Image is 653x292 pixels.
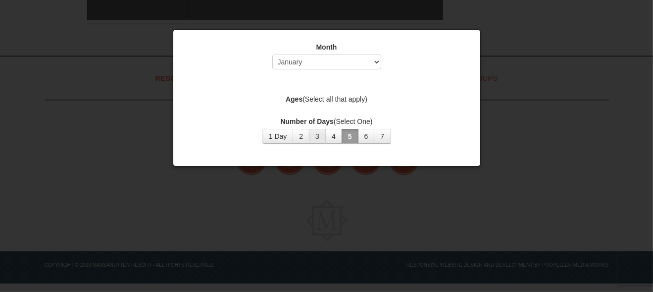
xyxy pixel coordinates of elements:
button: 3 [309,129,326,144]
button: 6 [358,129,375,144]
button: 4 [325,129,342,144]
label: (Select One) [186,117,468,126]
strong: Ages [286,95,302,103]
button: 5 [342,129,358,144]
button: 1 Day [262,129,294,144]
button: 7 [374,129,391,144]
label: (Select all that apply) [186,94,468,104]
strong: Month [316,43,337,51]
strong: Number of Days [281,117,334,125]
button: 2 [293,129,309,144]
